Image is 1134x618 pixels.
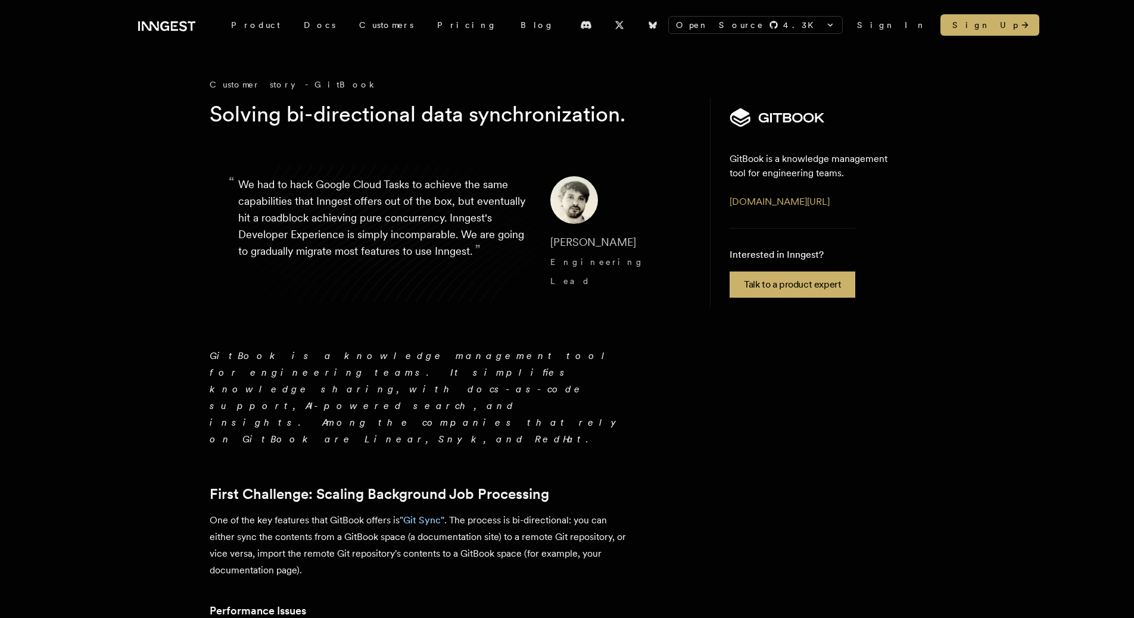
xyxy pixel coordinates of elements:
a: Sign In [857,19,926,31]
p: Interested in Inngest? [730,248,855,262]
a: Sign Up [940,14,1039,36]
span: Open Source [676,19,764,31]
a: Pricing [425,14,509,36]
span: ” [475,241,481,258]
a: First Challenge: Scaling Background Job Processing [210,486,549,502]
a: Docs [292,14,347,36]
span: Engineering Lead [550,257,644,286]
h1: Solving bi-directional data synchronization. [210,100,667,129]
p: GitBook is a knowledge management tool for engineering teams. [730,152,905,180]
div: Customer story - GitBook [210,79,686,90]
p: We had to hack Google Cloud Tasks to achieve the same capabilities that Inngest offers out of the... [238,176,531,291]
span: “ [229,179,235,186]
div: Product [219,14,292,36]
span: 4.3 K [783,19,821,31]
a: "Git Sync" [400,514,444,526]
em: GitBook is a knowledge management tool for engineering teams. It simplifies knowledge sharing, wi... [210,350,625,445]
a: Blog [509,14,566,36]
img: GitBook's logo [730,107,825,128]
a: Bluesky [640,15,666,35]
p: One of the key features that GitBook offers is . The process is bi-directional: you can either sy... [210,512,627,579]
a: [DOMAIN_NAME][URL] [730,196,830,207]
a: X [606,15,633,35]
a: Talk to a product expert [730,271,855,298]
img: Image of Johan Preynat [550,176,598,224]
span: [PERSON_NAME] [550,236,636,248]
a: Customers [347,14,425,36]
a: Discord [573,15,599,35]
